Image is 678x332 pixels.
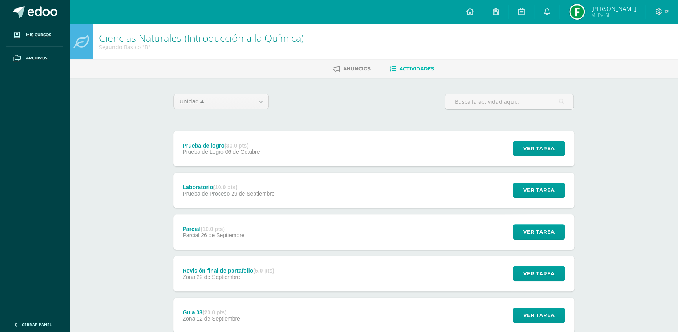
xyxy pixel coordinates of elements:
a: Archivos [6,47,63,70]
a: Ciencias Naturales (Introducción a la Química) [99,31,304,44]
a: Anuncios [333,63,371,75]
div: Guia 03 [182,309,240,315]
span: [PERSON_NAME] [591,5,636,13]
span: Cerrar panel [22,322,52,327]
span: Prueba de Logro [182,149,223,155]
span: Archivos [26,55,47,61]
strong: (30.0 pts) [224,142,248,149]
span: Zona [182,315,195,322]
div: Segundo Básico 'B' [99,43,304,51]
strong: (5.0 pts) [253,267,274,274]
span: 06 de Octubre [225,149,260,155]
a: Unidad 4 [174,94,268,109]
strong: (10.0 pts) [213,184,237,190]
button: Ver tarea [513,141,565,156]
button: Ver tarea [513,266,565,281]
div: Laboratorio [182,184,274,190]
div: Parcial [182,226,244,232]
span: Parcial [182,232,199,238]
button: Ver tarea [513,308,565,323]
span: Anuncios [343,66,371,72]
span: Unidad 4 [180,94,248,109]
strong: (10.0 pts) [200,226,224,232]
span: Ver tarea [523,183,555,197]
span: 29 de Septiembre [231,190,275,197]
span: Ver tarea [523,225,555,239]
span: Ver tarea [523,308,555,323]
h1: Ciencias Naturales (Introducción a la Química) [99,32,304,43]
span: Ver tarea [523,141,555,156]
span: Actividades [399,66,434,72]
div: Prueba de logro [182,142,260,149]
span: Mi Perfil [591,12,636,18]
div: Revisión final de portafolio [182,267,274,274]
span: 26 de Septiembre [201,232,244,238]
button: Ver tarea [513,224,565,240]
input: Busca la actividad aquí... [445,94,573,109]
button: Ver tarea [513,183,565,198]
span: Zona [182,274,195,280]
span: 12 de Septiembre [197,315,240,322]
span: Prueba de Proceso [182,190,230,197]
img: d75a0d7f342e31b277280e3f59aba681.png [569,4,585,20]
span: Mis cursos [26,32,51,38]
span: 22 de Septiembre [197,274,240,280]
a: Mis cursos [6,24,63,47]
a: Actividades [390,63,434,75]
strong: (20.0 pts) [202,309,226,315]
span: Ver tarea [523,266,555,281]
